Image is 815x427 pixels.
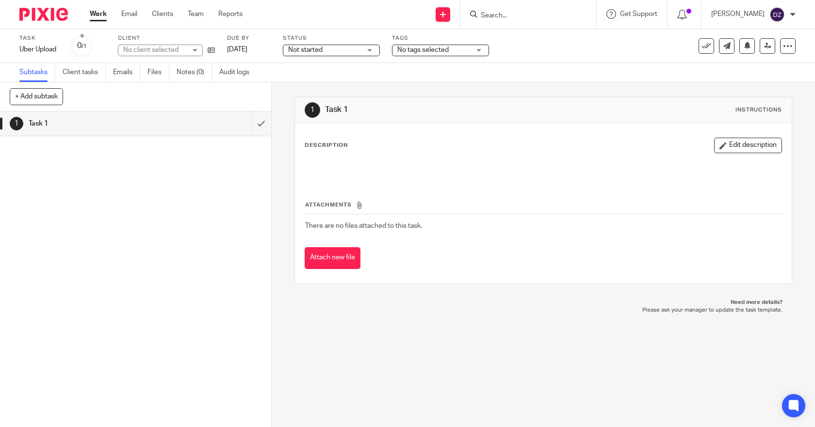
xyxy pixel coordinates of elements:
[325,105,564,115] h1: Task 1
[735,106,782,114] div: Instructions
[123,45,186,55] div: No client selected
[113,63,140,82] a: Emails
[711,9,765,19] p: [PERSON_NAME]
[480,12,567,20] input: Search
[121,9,137,19] a: Email
[90,9,107,19] a: Work
[227,46,247,53] span: [DATE]
[63,63,106,82] a: Client tasks
[19,8,68,21] img: Pixie
[288,47,323,53] span: Not started
[304,306,783,314] p: Please ask your manager to update the task template.
[219,63,257,82] a: Audit logs
[10,117,23,130] div: 1
[769,7,785,22] img: svg%3E
[188,9,204,19] a: Team
[305,102,320,118] div: 1
[620,11,657,17] span: Get Support
[81,44,87,49] small: /1
[19,63,55,82] a: Subtasks
[305,142,348,149] p: Description
[397,47,449,53] span: No tags selected
[29,116,171,131] h1: Task 1
[305,247,360,269] button: Attach new file
[304,299,783,306] p: Need more details?
[10,88,63,105] button: + Add subtask
[227,34,271,42] label: Due by
[714,138,782,153] button: Edit description
[152,9,173,19] a: Clients
[305,202,352,207] span: Attachments
[147,63,169,82] a: Files
[305,222,422,229] span: There are no files attached to this task.
[283,34,380,42] label: Status
[177,63,212,82] a: Notes (0)
[19,34,58,42] label: Task
[218,9,243,19] a: Reports
[77,40,87,51] div: 0
[19,45,58,54] div: Uber Upload
[118,34,215,42] label: Client
[392,34,489,42] label: Tags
